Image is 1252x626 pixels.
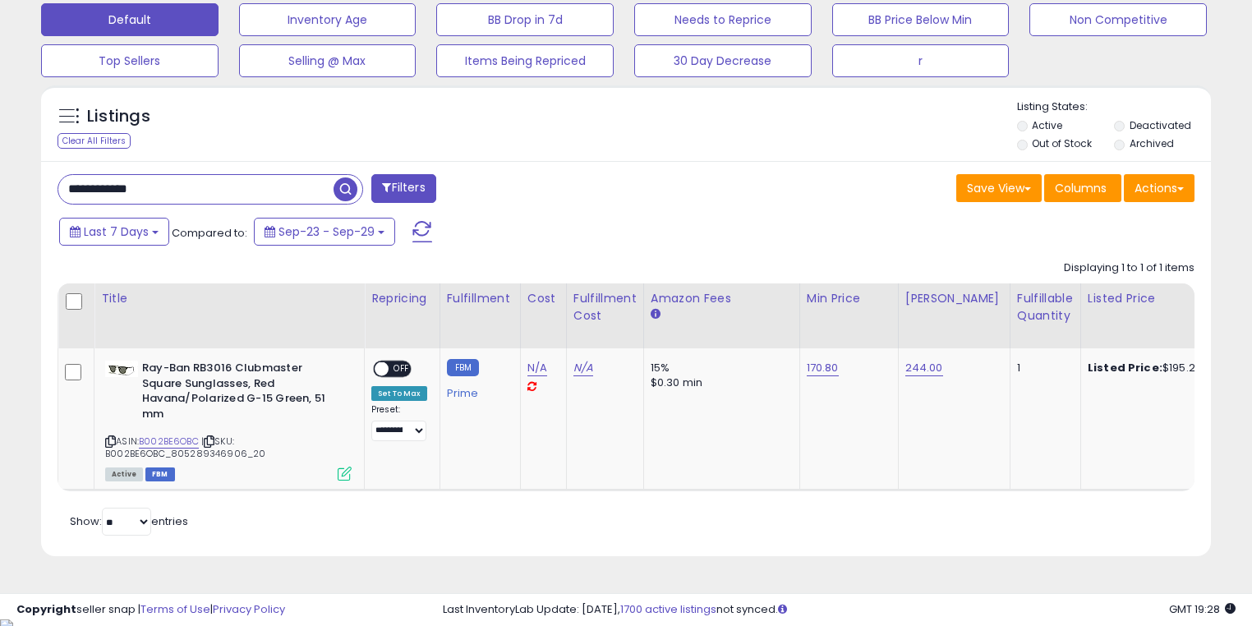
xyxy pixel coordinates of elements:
button: r [832,44,1010,77]
div: Fulfillment [447,290,513,307]
button: Columns [1044,174,1121,202]
div: Fulfillable Quantity [1017,290,1074,325]
span: Columns [1055,180,1107,196]
div: ASIN: [105,361,352,479]
button: Needs to Reprice [634,3,812,36]
button: Last 7 Days [59,218,169,246]
a: N/A [573,360,593,376]
b: Listed Price: [1088,360,1162,375]
button: Items Being Repriced [436,44,614,77]
a: Privacy Policy [213,601,285,617]
button: Selling @ Max [239,44,417,77]
span: Sep-23 - Sep-29 [278,223,375,240]
div: 1 [1017,361,1068,375]
div: Amazon Fees [651,290,793,307]
span: OFF [389,362,415,376]
label: Active [1032,118,1062,132]
span: Last 7 Days [84,223,149,240]
a: 244.00 [905,360,943,376]
div: Cost [527,290,559,307]
div: Repricing [371,290,433,307]
button: Save View [956,174,1042,202]
button: Top Sellers [41,44,219,77]
small: Amazon Fees. [651,307,661,322]
a: Terms of Use [140,601,210,617]
a: B002BE6OBC [139,435,199,449]
div: $0.30 min [651,375,787,390]
button: Non Competitive [1029,3,1207,36]
span: Compared to: [172,225,247,241]
div: seller snap | | [16,602,285,618]
span: FBM [145,467,175,481]
div: Displaying 1 to 1 of 1 items [1064,260,1194,276]
button: Actions [1124,174,1194,202]
label: Deactivated [1130,118,1191,132]
h5: Listings [87,105,150,128]
span: Show: entries [70,513,188,529]
div: Preset: [371,404,427,441]
div: 15% [651,361,787,375]
label: Out of Stock [1032,136,1092,150]
div: Fulfillment Cost [573,290,637,325]
a: 170.80 [807,360,839,376]
button: Default [41,3,219,36]
button: Sep-23 - Sep-29 [254,218,395,246]
div: Clear All Filters [58,133,131,149]
span: All listings currently available for purchase on Amazon [105,467,143,481]
a: N/A [527,360,547,376]
p: Listing States: [1017,99,1212,115]
div: $195.20 [1088,361,1224,375]
img: 21ZsRLBhAFL._SL40_.jpg [105,361,138,377]
button: Inventory Age [239,3,417,36]
small: FBM [447,359,479,376]
label: Archived [1130,136,1174,150]
div: [PERSON_NAME] [905,290,1003,307]
div: Prime [447,380,508,400]
button: 30 Day Decrease [634,44,812,77]
div: Listed Price [1088,290,1230,307]
strong: Copyright [16,601,76,617]
a: 1700 active listings [620,601,716,617]
b: Ray-Ban RB3016 Clubmaster Square Sunglasses, Red Havana/Polarized G-15 Green, 51 mm [142,361,342,426]
span: 2025-10-7 19:28 GMT [1169,601,1236,617]
button: BB Price Below Min [832,3,1010,36]
div: Min Price [807,290,891,307]
div: Last InventoryLab Update: [DATE], not synced. [443,602,1236,618]
div: Title [101,290,357,307]
button: BB Drop in 7d [436,3,614,36]
span: | SKU: B002BE6OBC_805289346906_20 [105,435,265,459]
button: Filters [371,174,435,203]
div: Set To Max [371,386,427,401]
